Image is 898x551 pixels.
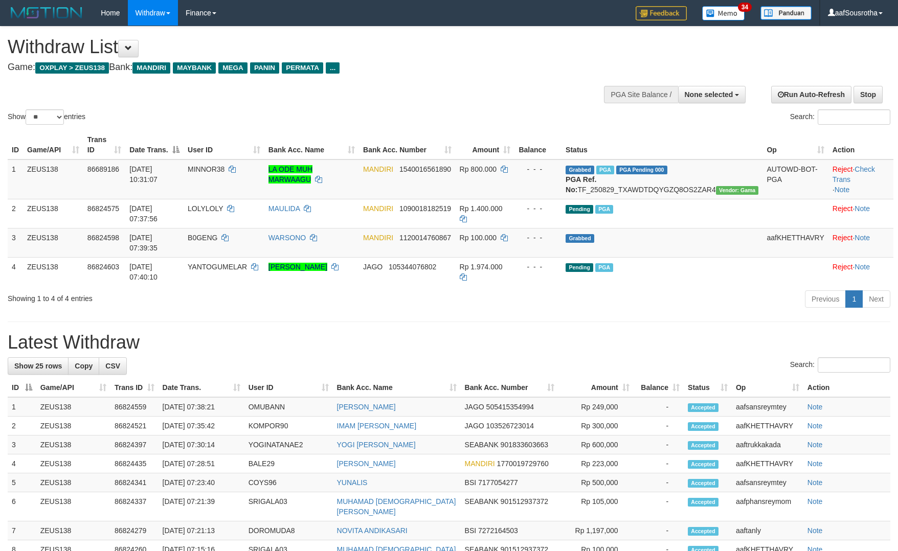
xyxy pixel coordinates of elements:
td: ZEUS138 [36,435,110,454]
td: 1 [8,159,23,199]
span: Accepted [688,403,719,412]
span: B0GENG [188,234,217,242]
td: 86824337 [110,492,159,521]
td: AUTOWD-BOT-PGA [762,159,828,199]
span: ... [326,62,340,74]
span: PGA Pending [616,166,667,174]
span: MAYBANK [173,62,216,74]
span: 86689186 [87,165,119,173]
span: BSI [465,478,477,487]
span: Grabbed [566,234,594,243]
td: aafKHETTHAVRY [732,417,803,435]
div: - - - [519,262,557,272]
span: [DATE] 07:39:35 [129,234,158,252]
span: Copy 7272164503 to clipboard [478,526,518,535]
td: Rp 500,000 [558,473,633,492]
span: Accepted [688,527,719,536]
td: aafphansreymom [732,492,803,521]
td: 3 [8,435,36,454]
a: LA ODE MUH MARWAAGU [268,165,312,183]
a: Note [855,263,870,271]
span: Pending [566,263,593,272]
span: 86824603 [87,263,119,271]
span: Accepted [688,460,719,469]
span: MANDIRI [363,204,393,213]
th: Amount: activate to sort column ascending [558,378,633,397]
div: Showing 1 to 4 of 4 entries [8,289,367,304]
td: KOMPOR90 [244,417,333,435]
a: [PERSON_NAME] [337,460,396,468]
th: ID: activate to sort column descending [8,378,36,397]
td: [DATE] 07:21:13 [159,521,244,540]
td: Rp 249,000 [558,397,633,417]
span: Copy 7177054277 to clipboard [478,478,518,487]
th: ID [8,130,23,159]
span: MANDIRI [132,62,170,74]
td: - [634,521,684,540]
span: SEABANK [465,497,499,506]
a: IMAM [PERSON_NAME] [337,422,417,430]
span: Marked by aaftanly [595,205,613,214]
a: Note [807,460,823,468]
td: ZEUS138 [23,199,83,228]
button: None selected [678,86,746,103]
td: Rp 1,197,000 [558,521,633,540]
span: LOLYLOLY [188,204,223,213]
input: Search: [818,109,890,125]
th: Balance: activate to sort column ascending [634,378,684,397]
span: JAGO [363,263,383,271]
span: [DATE] 10:31:07 [129,165,158,183]
span: MEGA [218,62,248,74]
a: MAULIDA [268,204,300,213]
h1: Latest Withdraw [8,332,890,353]
a: YOGI [PERSON_NAME] [337,441,416,449]
td: aaftrukkakada [732,435,803,454]
span: Accepted [688,498,719,507]
td: - [634,492,684,521]
span: Pending [566,205,593,214]
td: BALE29 [244,454,333,473]
th: Bank Acc. Number: activate to sort column ascending [461,378,559,397]
span: Copy 1770019729760 to clipboard [497,460,549,468]
th: Bank Acc. Name: activate to sort column ascending [333,378,461,397]
td: 7 [8,521,36,540]
span: 86824575 [87,204,119,213]
div: - - - [519,233,557,243]
div: - - - [519,203,557,214]
td: - [634,435,684,454]
select: Showentries [26,109,64,125]
td: ZEUS138 [36,492,110,521]
th: Status: activate to sort column ascending [684,378,732,397]
span: Marked by aaftanly [595,263,613,272]
span: MANDIRI [363,234,393,242]
td: 1 [8,397,36,417]
th: Trans ID: activate to sort column ascending [83,130,125,159]
span: Copy 901512937372 to clipboard [501,497,548,506]
a: [PERSON_NAME] [268,263,327,271]
td: 2 [8,199,23,228]
div: - - - [519,164,557,174]
span: None selected [685,90,733,99]
a: 1 [845,290,863,308]
th: Bank Acc. Number: activate to sort column ascending [359,130,455,159]
th: Game/API: activate to sort column ascending [23,130,83,159]
a: MUHAMAD [DEMOGRAPHIC_DATA][PERSON_NAME] [337,497,456,516]
td: 2 [8,417,36,435]
span: Copy 1090018182519 to clipboard [399,204,451,213]
a: Reject [833,234,853,242]
a: Note [807,478,823,487]
span: Copy 105344076802 to clipboard [389,263,436,271]
td: aafKHETTHAVRY [732,454,803,473]
a: NOVITA ANDIKASARI [337,526,408,535]
td: aafKHETTHAVRY [762,228,828,257]
td: 4 [8,257,23,286]
span: PERMATA [282,62,323,74]
a: [PERSON_NAME] [337,403,396,411]
td: Rp 300,000 [558,417,633,435]
span: Rp 1.400.000 [460,204,503,213]
td: [DATE] 07:21:39 [159,492,244,521]
td: DOROMUDA8 [244,521,333,540]
span: BSI [465,526,477,535]
a: Next [862,290,890,308]
span: MANDIRI [465,460,495,468]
